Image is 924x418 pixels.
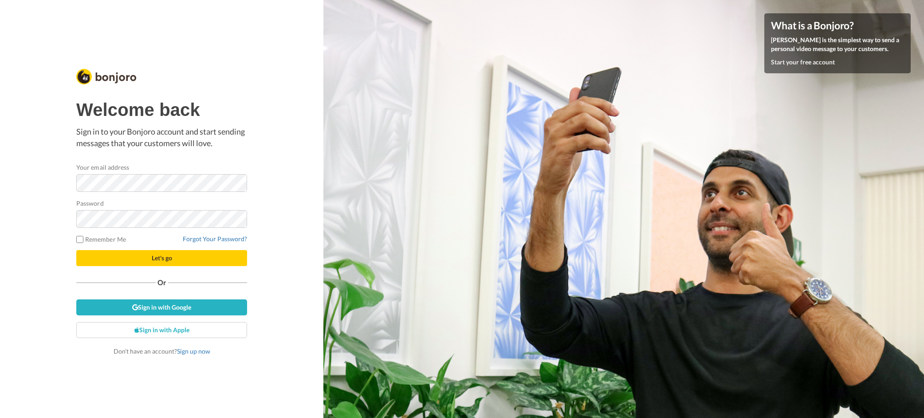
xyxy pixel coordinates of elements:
[771,20,904,31] h4: What is a Bonjoro?
[76,235,126,244] label: Remember Me
[76,299,247,315] a: Sign in with Google
[76,126,247,149] p: Sign in to your Bonjoro account and start sending messages that your customers will love.
[771,58,835,66] a: Start your free account
[183,235,247,243] a: Forgot Your Password?
[76,250,247,266] button: Let's go
[152,254,172,262] span: Let's go
[76,322,247,338] a: Sign in with Apple
[156,279,168,286] span: Or
[114,347,210,355] span: Don’t have an account?
[771,36,904,53] p: [PERSON_NAME] is the simplest way to send a personal video message to your customers.
[76,199,104,208] label: Password
[76,163,129,172] label: Your email address
[76,236,83,243] input: Remember Me
[76,100,247,119] h1: Welcome back
[177,347,210,355] a: Sign up now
